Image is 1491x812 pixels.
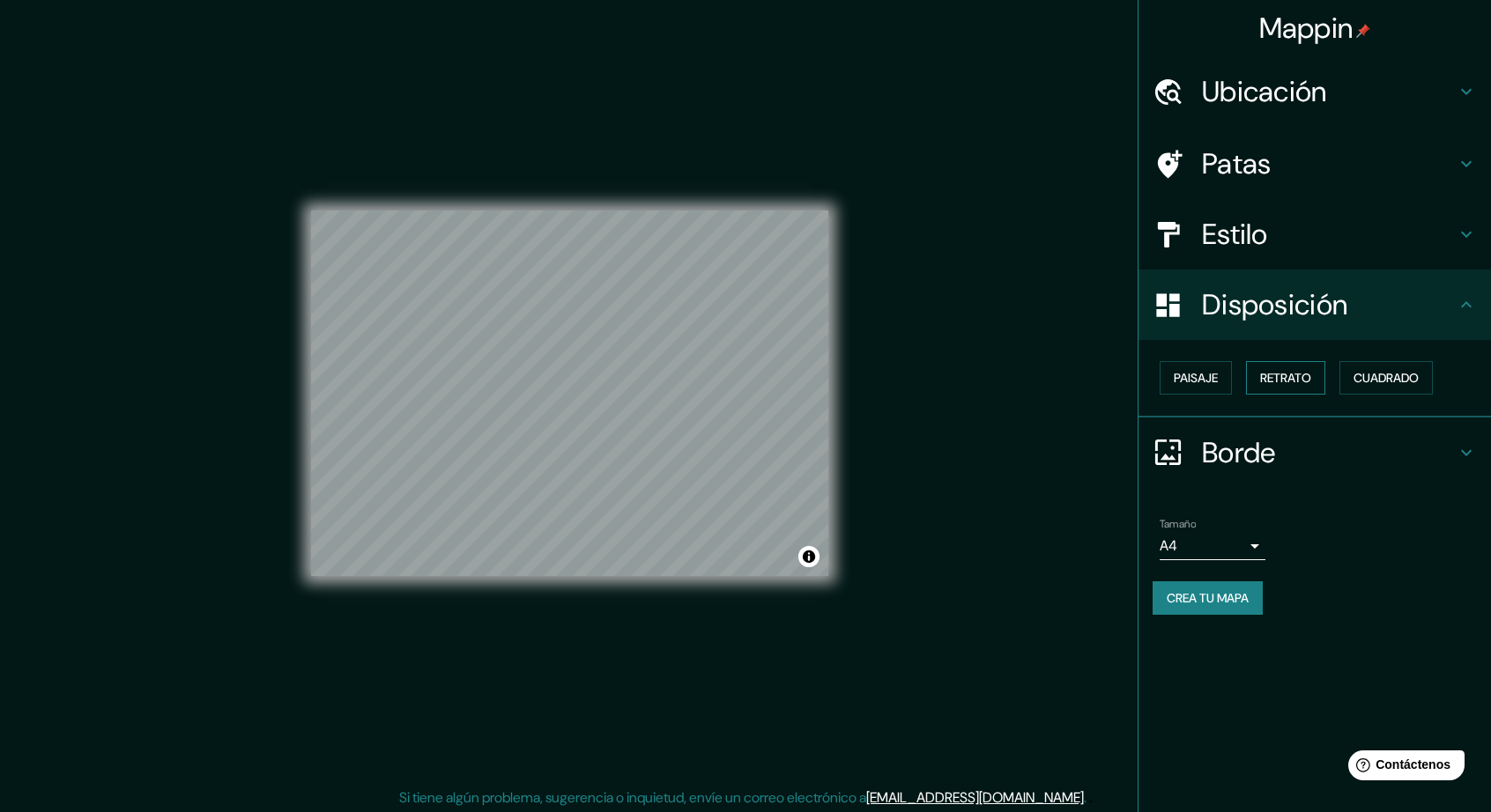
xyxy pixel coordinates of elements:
[1139,199,1491,269] div: Estilo
[1354,370,1419,386] font: Cuadrado
[1089,787,1093,807] font: .
[399,788,866,807] font: Si tiene algún problema, sugerencia o inquietud, envíe un correo electrónico a
[1167,590,1249,606] font: Crea tu mapa
[1084,788,1087,807] font: .
[311,210,828,576] canvas: Mapa
[1139,269,1491,340] div: Disposición
[1139,129,1491,199] div: Patas
[1356,24,1370,38] img: pin-icon.png
[1202,73,1327,110] font: Ubicación
[1339,361,1433,395] button: Cuadrado
[1202,286,1347,323] font: Disposición
[1260,370,1311,386] font: Retrato
[1160,532,1265,560] div: A4
[1087,787,1089,807] font: .
[798,546,820,567] button: Activar o desactivar atribución
[1153,581,1263,615] button: Crea tu mapa
[1160,517,1196,531] font: Tamaño
[1202,145,1272,182] font: Patas
[1160,536,1177,555] font: A4
[1202,216,1268,253] font: Estilo
[1246,361,1325,395] button: Retrato
[1160,361,1232,395] button: Paisaje
[866,788,1084,807] a: [EMAIL_ADDRESS][DOMAIN_NAME]
[1334,743,1472,793] iframe: Lanzador de widgets de ayuda
[1259,10,1354,47] font: Mappin
[1139,56,1491,127] div: Ubicación
[1174,370,1218,386] font: Paisaje
[1139,417,1491,488] div: Borde
[1202,434,1276,471] font: Borde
